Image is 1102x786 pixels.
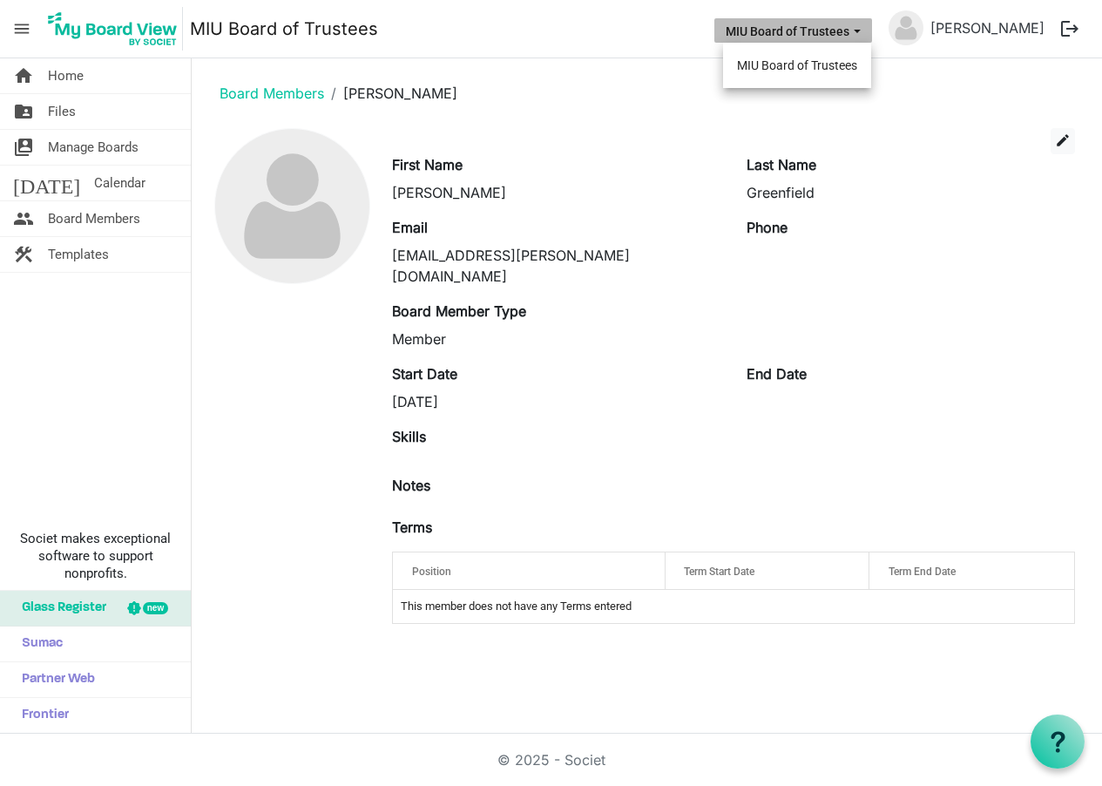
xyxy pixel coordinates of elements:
a: MIU Board of Trustees [190,11,378,46]
span: Home [48,58,84,93]
span: construction [13,237,34,272]
button: logout [1051,10,1088,47]
button: MIU Board of Trustees dropdownbutton [714,18,872,43]
div: Greenfield [747,182,1075,203]
span: Societ makes exceptional software to support nonprofits. [8,530,183,582]
label: Last Name [747,154,816,175]
span: Files [48,94,76,129]
a: My Board View Logo [43,7,190,51]
a: Board Members [220,85,324,102]
img: no-profile-picture.svg [215,129,369,283]
div: new [143,602,168,614]
label: First Name [392,154,463,175]
li: MIU Board of Trustees [723,50,871,81]
div: Member [392,329,720,349]
label: Board Member Type [392,301,526,322]
td: This member does not have any Terms entered [393,590,1074,623]
span: [DATE] [13,166,80,200]
label: Terms [392,517,432,538]
span: Board Members [48,201,140,236]
div: [PERSON_NAME] [392,182,720,203]
span: Frontier [13,698,69,733]
div: [EMAIL_ADDRESS][PERSON_NAME][DOMAIN_NAME] [392,245,720,287]
span: menu [5,12,38,45]
span: edit [1055,132,1071,148]
label: Phone [747,217,788,238]
span: home [13,58,34,93]
a: © 2025 - Societ [497,751,605,769]
span: Position [412,566,451,578]
button: edit [1051,128,1075,154]
span: switch_account [13,130,34,165]
label: Start Date [392,363,457,384]
span: Term Start Date [684,566,754,578]
span: Term End Date [889,566,956,578]
img: My Board View Logo [43,7,183,51]
div: [DATE] [392,391,720,412]
label: End Date [747,363,807,384]
a: [PERSON_NAME] [923,10,1051,45]
li: [PERSON_NAME] [324,83,457,104]
span: Templates [48,237,109,272]
span: Sumac [13,627,63,661]
img: no-profile-picture.svg [889,10,923,45]
label: Email [392,217,428,238]
label: Skills [392,426,426,447]
span: Glass Register [13,591,106,626]
span: Partner Web [13,662,95,697]
span: folder_shared [13,94,34,129]
span: Manage Boards [48,130,139,165]
span: Calendar [94,166,145,200]
label: Notes [392,475,430,496]
span: people [13,201,34,236]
